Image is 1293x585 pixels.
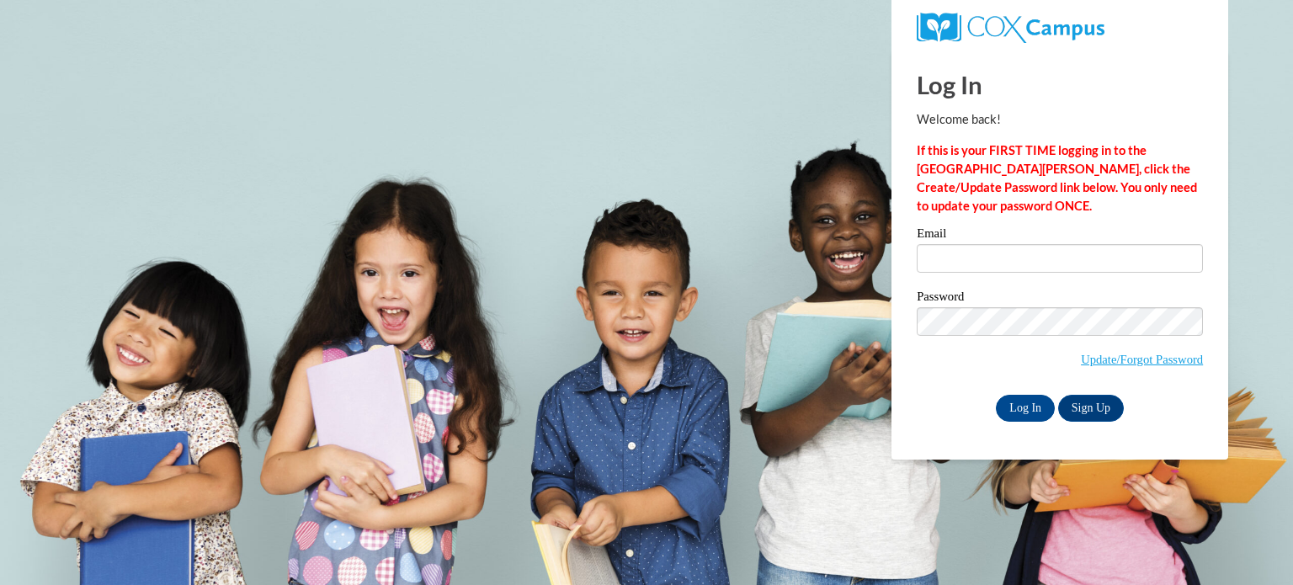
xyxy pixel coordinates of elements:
[917,67,1203,102] h1: Log In
[996,395,1055,422] input: Log In
[917,290,1203,307] label: Password
[917,227,1203,244] label: Email
[1058,395,1124,422] a: Sign Up
[917,143,1197,213] strong: If this is your FIRST TIME logging in to the [GEOGRAPHIC_DATA][PERSON_NAME], click the Create/Upd...
[1081,353,1203,366] a: Update/Forgot Password
[917,110,1203,129] p: Welcome back!
[917,19,1104,34] a: COX Campus
[917,13,1104,43] img: COX Campus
